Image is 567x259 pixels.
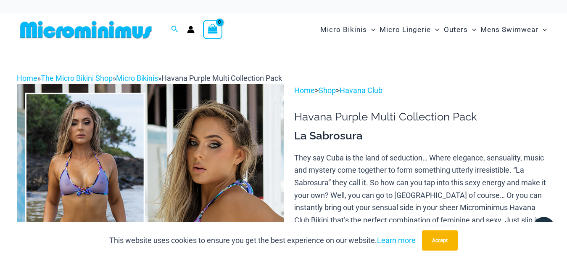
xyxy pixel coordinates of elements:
[478,17,549,43] a: Mens SwimwearMenu ToggleMenu Toggle
[171,24,179,35] a: Search icon link
[480,19,538,40] span: Mens Swimwear
[442,17,478,43] a: OutersMenu ToggleMenu Toggle
[294,129,550,143] h3: La Sabrosura
[187,26,195,33] a: Account icon link
[294,86,315,95] a: Home
[17,74,37,83] a: Home
[422,230,458,251] button: Accept
[377,236,416,245] a: Learn more
[294,110,550,123] h1: Havana Purple Multi Collection Pack
[317,16,550,44] nav: Site Navigation
[468,19,476,40] span: Menu Toggle
[109,234,416,247] p: This website uses cookies to ensure you get the best experience on our website.
[444,19,468,40] span: Outers
[319,86,336,95] a: Shop
[320,19,367,40] span: Micro Bikinis
[380,19,431,40] span: Micro Lingerie
[294,84,550,97] p: > >
[431,19,439,40] span: Menu Toggle
[538,19,547,40] span: Menu Toggle
[318,17,377,43] a: Micro BikinisMenu ToggleMenu Toggle
[17,74,282,83] span: » » »
[367,19,375,40] span: Menu Toggle
[203,20,222,39] a: View Shopping Cart, empty
[17,20,155,39] img: MM SHOP LOGO FLAT
[340,86,382,95] a: Havana Club
[294,152,550,252] p: They say Cuba is the land of seduction… Where elegance, sensuality, music and mystery come togeth...
[377,17,441,43] a: Micro LingerieMenu ToggleMenu Toggle
[161,74,282,83] span: Havana Purple Multi Collection Pack
[116,74,158,83] a: Micro Bikinis
[41,74,113,83] a: The Micro Bikini Shop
